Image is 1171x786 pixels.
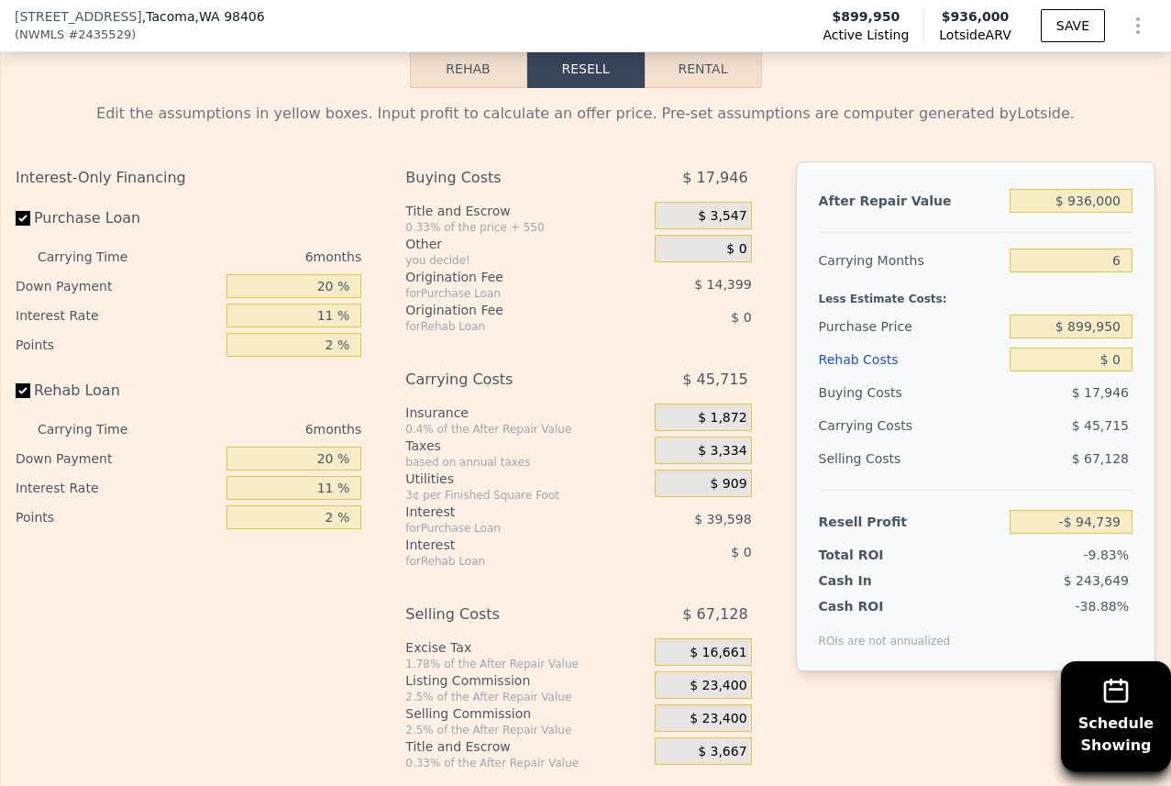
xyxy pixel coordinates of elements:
div: 0.33% of the After Repair Value [405,756,647,770]
span: # 2435529 [68,26,131,44]
span: [STREET_ADDRESS] [15,7,142,26]
span: $ 1,872 [698,410,746,426]
div: Taxes [405,437,647,455]
div: Total ROI [819,546,933,564]
span: $ 23,400 [690,678,746,694]
span: $ 17,946 [682,161,747,194]
span: $ 23,400 [690,711,746,727]
div: ( ) [15,26,136,44]
div: Cash ROI [819,597,951,615]
div: Carrying Costs [819,409,933,442]
span: $ 17,946 [1072,385,1129,400]
span: $ 45,715 [1072,418,1129,433]
span: $ 39,598 [694,512,751,526]
span: NWMLS [19,26,64,44]
button: Rehab [410,50,527,88]
button: SAVE [1041,9,1105,42]
div: Points [16,503,219,532]
div: Carrying Months [819,244,1003,277]
span: $ 45,715 [682,363,747,396]
div: based on annual taxes [405,455,647,470]
div: Listing Commission [405,671,647,690]
span: , WA 98406 [195,9,265,24]
span: Active Listing [823,26,909,44]
span: Lotside ARV [939,26,1011,44]
div: After Repair Value [819,184,1003,217]
span: $ 16,661 [690,645,746,661]
span: $ 909 [710,476,746,493]
div: Resell Profit [819,505,1003,538]
div: 2.5% of the After Repair Value [405,723,647,737]
div: you decide! [405,253,647,268]
div: 3¢ per Finished Square Foot [405,488,647,503]
div: Selling Commission [405,704,647,723]
span: $ 3,547 [698,208,746,225]
input: Rehab Loan [16,383,30,398]
span: $ 3,667 [698,744,746,760]
div: Origination Fee [405,268,609,286]
div: Less Estimate Costs: [819,277,1132,310]
div: Excise Tax [405,638,647,657]
button: Show Options [1120,7,1156,44]
div: Buying Costs [405,161,609,194]
button: ScheduleShowing [1061,661,1171,771]
div: Title and Escrow [405,202,647,220]
div: 1.78% of the After Repair Value [405,657,647,671]
div: Interest Rate [16,301,219,330]
span: $ 14,399 [694,277,751,292]
div: Other [405,235,647,253]
div: Carrying Time [38,415,156,444]
div: 0.33% of the price + 550 [405,220,647,235]
div: Buying Costs [819,376,1003,409]
label: Rehab Loan [16,374,219,407]
div: Carrying Costs [405,363,609,396]
input: Purchase Loan [16,211,30,226]
button: Rental [645,50,762,88]
div: for Purchase Loan [405,286,609,301]
span: $ 0 [726,241,746,258]
div: Down Payment [16,444,219,473]
div: Interest [405,503,609,521]
span: $936,000 [942,9,1010,24]
span: , Tacoma [142,7,265,26]
div: Points [16,330,219,360]
div: 2.5% of the After Repair Value [405,690,647,704]
div: Rehab Costs [819,343,1003,376]
div: Selling Costs [819,442,1003,475]
div: for Purchase Loan [405,521,609,536]
span: $ 0 [731,545,751,559]
div: 6 months [163,415,361,444]
div: Cash In [819,571,933,590]
span: $ 243,649 [1064,573,1129,588]
div: 6 months [163,242,361,271]
div: Edit the assumptions in yellow boxes. Input profit to calculate an offer price. Pre-set assumptio... [16,103,1155,125]
div: Origination Fee [405,301,609,319]
div: Selling Costs [405,598,609,631]
span: $899,950 [833,7,900,26]
span: $ 3,334 [698,443,746,459]
span: $ 67,128 [1072,451,1129,466]
button: Resell [527,50,645,88]
div: for Rehab Loan [405,554,609,569]
span: $ 0 [731,310,751,325]
div: Interest-Only Financing [16,161,361,194]
span: -38.88% [1076,599,1129,614]
label: Purchase Loan [16,202,219,235]
div: Insurance [405,404,647,422]
span: -9.83% [1083,548,1129,562]
div: Interest [405,536,609,554]
div: Interest Rate [16,473,219,503]
div: Down Payment [16,271,219,301]
div: 0.4% of the After Repair Value [405,422,647,437]
div: Utilities [405,470,647,488]
span: $ 67,128 [682,598,747,631]
div: Title and Escrow [405,737,647,756]
div: Carrying Time [38,242,156,271]
div: for Rehab Loan [405,319,609,334]
div: ROIs are not annualized [819,615,951,648]
div: Purchase Price [819,310,1003,343]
